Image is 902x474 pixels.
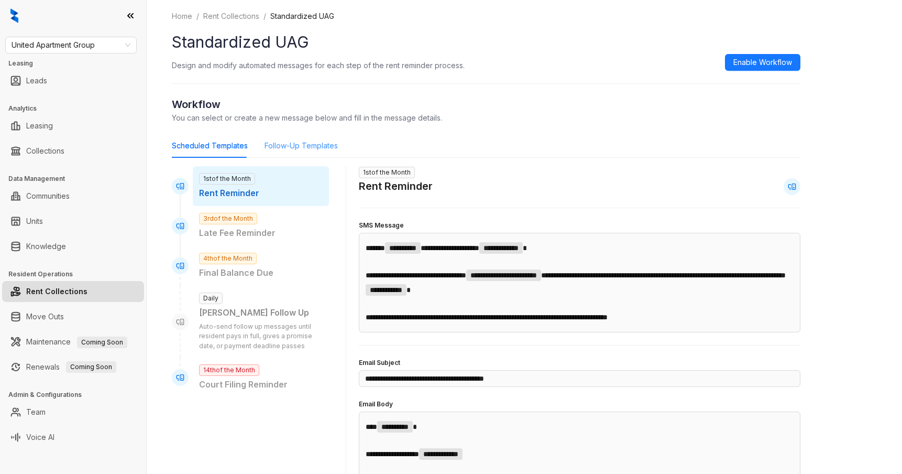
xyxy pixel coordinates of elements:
span: 1st of the Month [199,173,255,185]
div: Follow-Up Templates [265,140,338,152]
div: [PERSON_NAME] Follow Up [199,306,323,319]
p: Rent Reminder [199,187,323,200]
li: Standardized UAG [270,10,334,22]
span: 14th of the Month [199,364,259,376]
a: Voice AI [26,427,54,448]
h4: SMS Message [359,221,800,231]
div: Scheduled Templates [172,140,248,152]
button: Enable Workflow [725,54,800,71]
h1: Standardized UAG [172,30,800,54]
h3: Data Management [8,174,146,184]
a: Communities [26,186,70,207]
a: Collections [26,141,64,161]
a: Rent Collections [26,281,87,302]
li: / [196,10,199,22]
a: Units [26,211,43,232]
li: Units [2,211,144,232]
a: Home [170,10,194,22]
li: Knowledge [2,236,144,257]
span: 3rd of the Month [199,213,257,224]
h4: Email Subject [359,358,800,368]
span: Daily [199,293,223,304]
li: Voice AI [2,427,144,448]
p: Final Balance Due [199,266,323,279]
li: Leads [2,70,144,91]
a: RenewalsComing Soon [26,357,116,378]
li: Rent Collections [2,281,144,302]
p: Court Filing Reminder [199,378,323,391]
span: United Apartment Group [12,37,130,53]
span: Coming Soon [77,337,127,348]
span: 1st of the Month [359,167,415,178]
li: / [263,10,266,22]
a: Team [26,402,46,423]
li: Maintenance [2,331,144,352]
li: Renewals [2,357,144,378]
a: Leads [26,70,47,91]
p: Design and modify automated messages for each step of the rent reminder process. [172,60,465,71]
li: Communities [2,186,144,207]
span: Enable Workflow [733,57,792,68]
h3: Admin & Configurations [8,390,146,400]
li: Leasing [2,115,144,136]
a: Move Outs [26,306,64,327]
li: Team [2,402,144,423]
p: Late Fee Reminder [199,227,323,240]
h3: Leasing [8,59,146,68]
li: Collections [2,141,144,161]
img: logo [10,8,18,23]
a: Leasing [26,115,53,136]
h2: Workflow [172,96,800,112]
h2: Rent Reminder [359,178,433,195]
span: 4th of the Month [199,253,257,264]
h3: Resident Operations [8,270,146,279]
a: Knowledge [26,236,66,257]
h3: Analytics [8,104,146,113]
a: Rent Collections [201,10,261,22]
li: Move Outs [2,306,144,327]
span: Coming Soon [66,361,116,373]
p: Auto-send follow up messages until resident pays in full, gives a promise date, or payment deadli... [199,322,323,352]
p: You can select or create a new message below and fill in the message details. [172,112,800,123]
h4: Email Body [359,400,800,410]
